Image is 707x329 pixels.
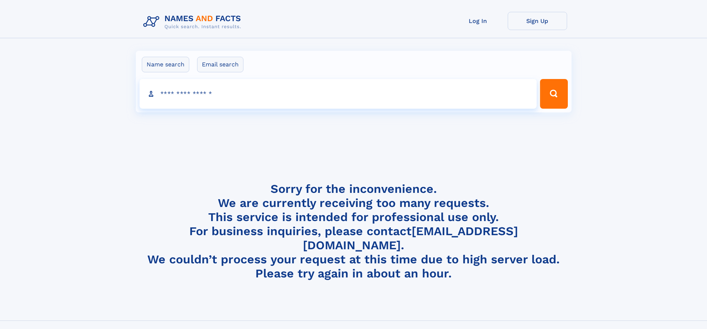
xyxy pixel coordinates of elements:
[303,224,518,252] a: [EMAIL_ADDRESS][DOMAIN_NAME]
[448,12,508,30] a: Log In
[142,57,189,72] label: Name search
[540,79,567,109] button: Search Button
[197,57,243,72] label: Email search
[140,182,567,281] h4: Sorry for the inconvenience. We are currently receiving too many requests. This service is intend...
[140,12,247,32] img: Logo Names and Facts
[140,79,537,109] input: search input
[508,12,567,30] a: Sign Up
